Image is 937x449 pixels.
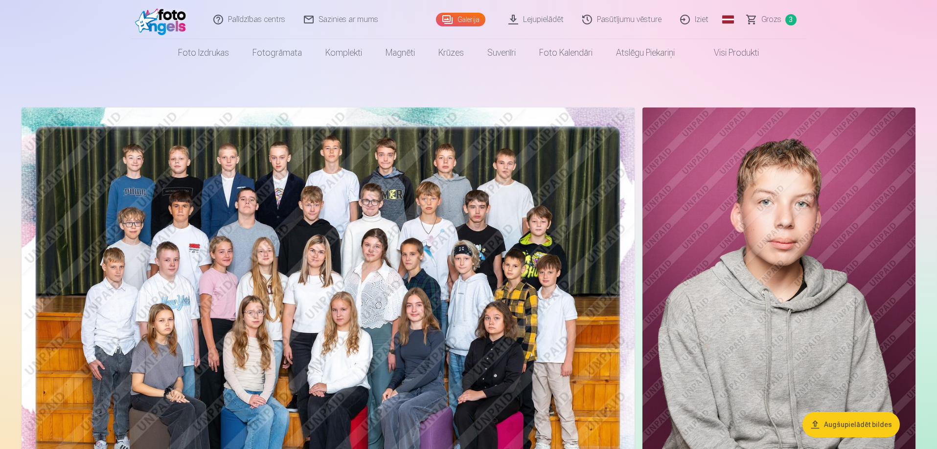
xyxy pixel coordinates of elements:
[785,14,797,25] span: 3
[476,39,527,66] a: Suvenīri
[427,39,476,66] a: Krūzes
[241,39,314,66] a: Fotogrāmata
[166,39,241,66] a: Foto izdrukas
[436,13,485,26] a: Galerija
[802,412,900,437] button: Augšupielādēt bildes
[374,39,427,66] a: Magnēti
[527,39,604,66] a: Foto kalendāri
[761,14,781,25] span: Grozs
[314,39,374,66] a: Komplekti
[686,39,771,66] a: Visi produkti
[604,39,686,66] a: Atslēgu piekariņi
[135,4,191,35] img: /fa1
